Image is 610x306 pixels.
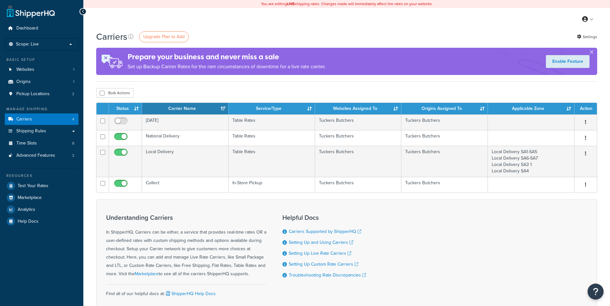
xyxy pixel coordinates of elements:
span: Help Docs [18,219,38,224]
h3: Helpful Docs [282,214,366,221]
a: Origins 1 [5,76,79,88]
a: Pickup Locations 2 [5,88,79,100]
img: ad-rules-rateshop-fe6ec290ccb7230408bd80ed9643f0289d75e0ffd9eb532fc0e269fcd187b520.png [96,48,128,75]
span: Origins [16,79,31,85]
div: Manage Shipping [5,106,79,112]
a: Shipping Rules [5,125,79,137]
span: Analytics [18,207,35,212]
span: 2 [72,153,74,158]
span: 4 [72,117,74,122]
td: Tuckers Butchers [315,130,402,146]
span: Pickup Locations [16,91,50,97]
a: Marketplace [5,192,79,203]
a: Setting Up Custom Rate Carriers [289,261,358,268]
a: Websites 1 [5,64,79,76]
div: Basic Setup [5,57,79,62]
li: Carriers [5,113,79,125]
div: In ShipperHQ, Carriers can be either, a service that provides real-time rates OR a user-defined r... [106,214,266,278]
td: Table Rates [229,146,315,177]
span: Test Your Rates [18,183,48,189]
td: Tuckers Butchers [401,114,488,130]
span: Shipping Rules [16,128,46,134]
h3: Understanding Carriers [106,214,266,221]
a: Marketplace [135,270,159,277]
th: Service/Type: activate to sort column ascending [229,103,315,114]
span: Upgrade Plan to Add [143,33,185,40]
a: ShipperHQ Home [7,5,55,18]
td: [DATE] [142,114,229,130]
td: National Delivery [142,130,229,146]
a: Help Docs [5,216,79,227]
a: ShipperHQ Help Docs [165,290,216,297]
div: Find all of our helpful docs at: [106,285,266,298]
li: Websites [5,64,79,76]
td: Collect [142,177,229,193]
span: 2 [72,91,74,97]
span: Marketplace [18,195,42,201]
li: Time Slots [5,137,79,149]
div: Resources [5,173,79,178]
p: Set up Backup Carrier Rates for the rare circumstances of downtime for a live rate carrier. [128,62,326,71]
th: Origins Assigned To: activate to sort column ascending [401,103,488,114]
span: Scope: Live [16,42,39,47]
a: Setting Up Live Rate Carriers [289,250,351,257]
span: Time Slots [16,141,37,146]
td: Local Delivery [142,146,229,177]
td: Tuckers Butchers [315,177,402,193]
b: LIVE [287,1,295,7]
td: Tuckers Butchers [315,114,402,130]
th: Websites Assigned To: activate to sort column ascending [315,103,402,114]
td: Tuckers Butchers [401,146,488,177]
span: Carriers [16,117,32,122]
th: Status: activate to sort column ascending [109,103,142,114]
span: Dashboard [16,26,38,31]
li: Pickup Locations [5,88,79,100]
a: Carriers 4 [5,113,79,125]
td: Table Rates [229,114,315,130]
a: Time Slots 8 [5,137,79,149]
span: 1 [73,67,74,72]
a: Test Your Rates [5,180,79,192]
h4: Prepare your business and never miss a sale [128,52,326,62]
td: Tuckers Butchers [315,146,402,177]
td: Tuckers Butchers [401,177,488,193]
li: Origins [5,76,79,88]
th: Applicable Zone: activate to sort column ascending [488,103,574,114]
span: Websites [16,67,34,72]
a: Advanced Features 2 [5,150,79,161]
li: Advanced Features [5,150,79,161]
a: Analytics [5,204,79,215]
td: Local Delivery SA1-SA5 Local Delivery SA6-SA7 Local Delivery SA3 1 Local Delivery SA4 [488,146,574,177]
h1: Carriers [96,30,127,43]
a: Troubleshooting Rate Discrepancies [289,272,366,278]
th: Carrier Name: activate to sort column ascending [142,103,229,114]
td: Tuckers Butchers [401,130,488,146]
th: Action [574,103,597,114]
td: In-Store Pickup [229,177,315,193]
button: Open Resource Center [588,284,604,300]
td: Table Rates [229,130,315,146]
span: Advanced Features [16,153,55,158]
a: Setting Up and Using Carriers [289,239,353,246]
a: Dashboard [5,22,79,34]
span: 1 [73,79,74,85]
span: 8 [72,141,74,146]
button: Bulk Actions [96,88,134,98]
a: Upgrade Plan to Add [139,31,189,42]
a: Settings [577,32,597,41]
a: Enable Feature [546,55,589,68]
a: Carriers Supported by ShipperHQ [289,228,361,235]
